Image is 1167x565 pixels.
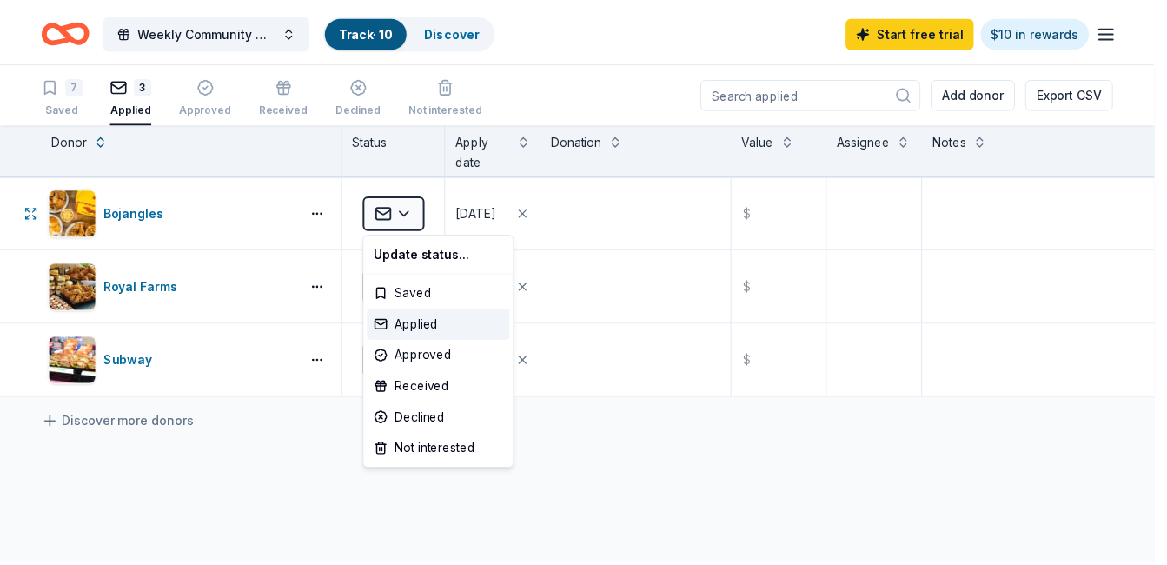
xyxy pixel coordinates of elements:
[708,77,931,109] input: Search applied
[339,101,385,115] div: Declined
[428,23,485,38] a: Discover
[991,16,1101,47] a: $10 in rewards
[1037,77,1125,109] button: Export CSV
[139,21,278,42] span: Weekly Community Mentorship Program for Youth & Adults
[371,434,515,465] div: Not interested
[557,130,608,151] div: Donation
[136,76,153,94] div: 3
[42,10,90,51] a: Home
[42,101,83,115] div: Saved
[371,340,515,371] div: Approved
[941,77,1026,109] button: Add donor
[104,276,186,297] div: Royal Farms
[371,238,515,269] div: Update status...
[50,263,96,310] img: Image for Royal Farms
[371,277,515,309] div: Saved
[50,189,96,236] img: Image for Bojangles
[346,123,450,176] div: Status
[371,402,515,434] div: Declined
[943,130,977,151] div: Notes
[42,412,196,433] a: Discover more donors
[461,130,515,172] div: Apply date
[50,337,96,384] img: Image for Subway
[371,371,515,402] div: Received
[104,350,161,371] div: Subway
[52,130,88,151] div: Donor
[750,130,782,151] div: Value
[371,309,515,340] div: Applied
[855,16,985,47] a: Start free trial
[181,101,234,115] div: Approved
[262,101,311,115] div: Received
[342,23,397,38] a: Track· 10
[846,130,899,151] div: Assignee
[66,76,83,94] div: 7
[461,203,501,223] div: [DATE]
[104,203,172,223] div: Bojangles
[413,101,487,115] div: Not interested
[111,101,153,115] div: Applied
